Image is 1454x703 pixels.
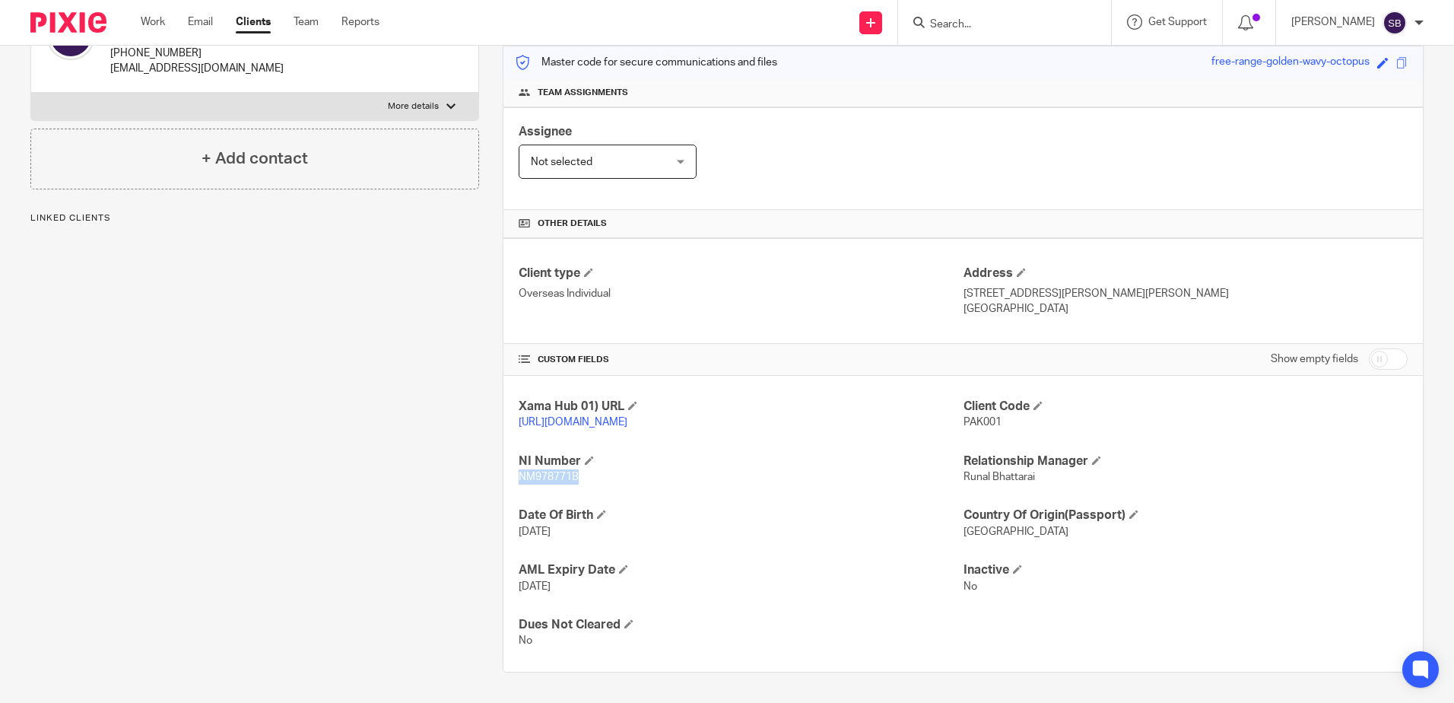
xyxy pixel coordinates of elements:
[964,286,1408,301] p: [STREET_ADDRESS][PERSON_NAME][PERSON_NAME]
[202,147,308,170] h4: + Add contact
[519,635,532,646] span: No
[30,212,479,224] p: Linked clients
[964,301,1408,317] p: [GEOGRAPHIC_DATA]
[964,507,1408,523] h4: Country Of Origin(Passport)
[30,12,106,33] img: Pixie
[964,417,1002,428] span: PAK001
[964,266,1408,282] h4: Address
[341,14,379,30] a: Reports
[294,14,319,30] a: Team
[519,417,627,428] a: [URL][DOMAIN_NAME]
[519,126,572,138] span: Assignee
[519,354,963,366] h4: CUSTOM FIELDS
[236,14,271,30] a: Clients
[519,286,963,301] p: Overseas Individual
[964,399,1408,415] h4: Client Code
[964,453,1408,469] h4: Relationship Manager
[519,581,551,592] span: [DATE]
[519,399,963,415] h4: Xama Hub 01) URL
[964,581,977,592] span: No
[1148,17,1207,27] span: Get Support
[188,14,213,30] a: Email
[519,453,963,469] h4: NI Number
[515,55,777,70] p: Master code for secure communications and files
[519,266,963,282] h4: Client type
[538,218,607,230] span: Other details
[964,562,1408,578] h4: Inactive
[1211,54,1370,72] div: free-range-golden-wavy-octopus
[519,507,963,523] h4: Date Of Birth
[1383,11,1407,35] img: svg%3E
[519,526,551,537] span: [DATE]
[388,100,439,113] p: More details
[519,617,963,633] h4: Dues Not Cleared
[538,87,628,99] span: Team assignments
[519,472,579,482] span: NM978771B
[964,526,1068,537] span: [GEOGRAPHIC_DATA]
[141,14,165,30] a: Work
[110,46,284,61] p: [PHONE_NUMBER]
[531,157,592,167] span: Not selected
[964,472,1035,482] span: Runal Bhattarai
[1271,351,1358,367] label: Show empty fields
[519,562,963,578] h4: AML Expiry Date
[1291,14,1375,30] p: [PERSON_NAME]
[110,61,284,76] p: [EMAIL_ADDRESS][DOMAIN_NAME]
[929,18,1065,32] input: Search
